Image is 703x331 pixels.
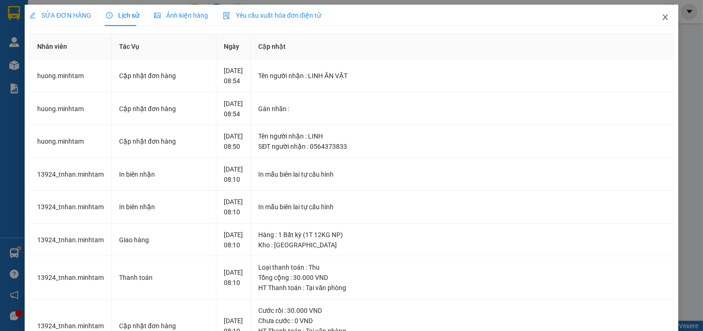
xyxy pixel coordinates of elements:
div: Kho : [GEOGRAPHIC_DATA] [258,240,666,250]
div: [DATE] 08:10 [224,230,243,250]
div: [DATE] 08:54 [224,66,243,86]
div: Cập nhật đơn hàng [119,321,209,331]
div: Cập nhật đơn hàng [119,136,209,146]
div: [DATE] 08:54 [224,99,243,119]
th: Ngày [216,34,251,60]
div: [DATE] 08:10 [224,267,243,288]
div: [DATE] 08:10 [224,164,243,185]
div: Cước rồi : 30.000 VND [258,305,666,316]
th: Nhân viên [30,34,112,60]
div: Thanh toán [119,272,209,283]
img: icon [223,12,230,20]
div: Tổng cộng : 30.000 VND [258,272,666,283]
td: 13924_tnhan.minhtam [30,256,112,299]
div: Cập nhật đơn hàng [119,71,209,81]
div: Tên người nhận : LINH [258,131,666,141]
span: Yêu cầu xuất hóa đơn điện tử [223,12,321,19]
div: In biên nhận [119,202,209,212]
div: [DATE] 08:50 [224,131,243,152]
td: 13924_tnhan.minhtam [30,158,112,191]
span: picture [154,12,161,19]
div: Loại thanh toán : Thu [258,262,666,272]
div: Cập nhật đơn hàng [119,104,209,114]
div: Chưa cước : 0 VND [258,316,666,326]
span: clock-circle [106,12,113,19]
div: HT Thanh toán : Tại văn phòng [258,283,666,293]
div: SĐT người nhận : 0564373833 [258,141,666,152]
button: Close [652,5,678,31]
span: Lịch sử [106,12,139,19]
div: Hàng : 1 Bất kỳ (1T 12KG NP) [258,230,666,240]
div: In mẫu biên lai tự cấu hình [258,202,666,212]
td: huong.minhtam [30,93,112,126]
div: Giao hàng [119,235,209,245]
td: 13924_tnhan.minhtam [30,191,112,224]
span: close [662,13,669,21]
div: In biên nhận [119,169,209,179]
span: SỬA ĐƠN HÀNG [29,12,91,19]
th: Cập nhật [251,34,674,60]
span: edit [29,12,36,19]
div: Tên người nhận : LINH ĂN VẶT [258,71,666,81]
th: Tác Vụ [112,34,217,60]
span: Ảnh kiện hàng [154,12,208,19]
td: huong.minhtam [30,125,112,158]
div: [DATE] 08:10 [224,197,243,217]
td: 13924_tnhan.minhtam [30,224,112,257]
div: Gán nhãn : [258,104,666,114]
div: In mẫu biên lai tự cấu hình [258,169,666,179]
td: huong.minhtam [30,60,112,93]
